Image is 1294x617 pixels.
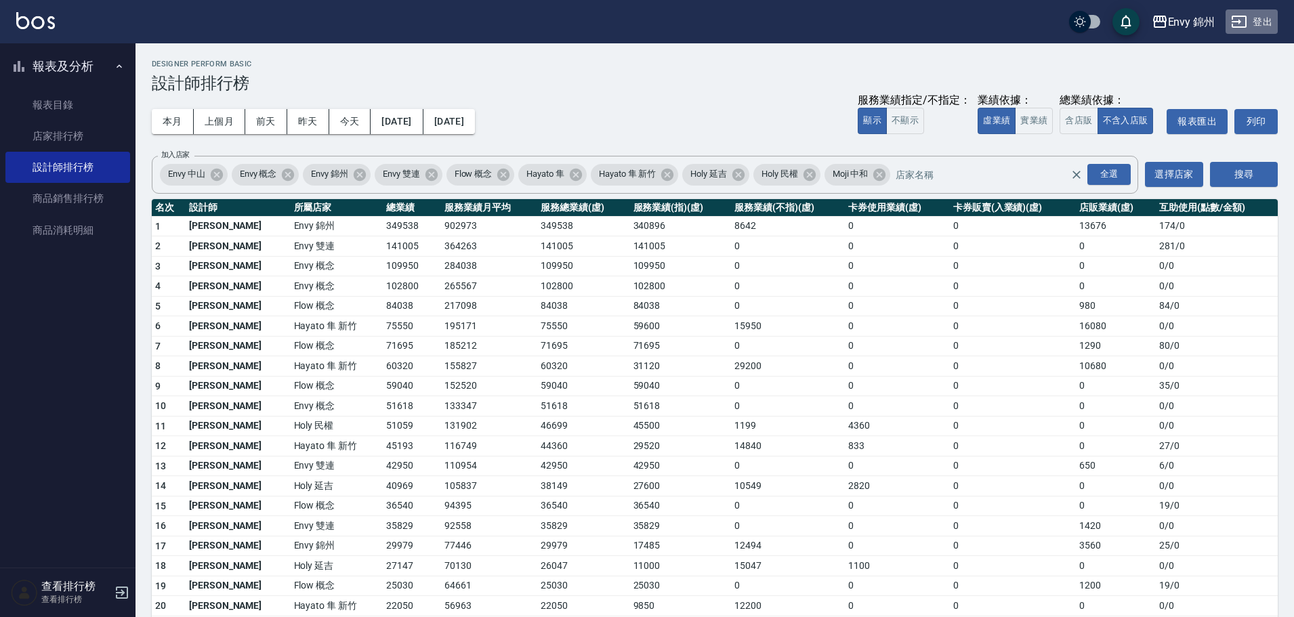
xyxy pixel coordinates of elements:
td: Hayato 隼 新竹 [291,316,383,337]
td: 0 [731,336,845,356]
span: Envy 錦州 [303,167,356,181]
span: Envy 雙連 [375,167,428,181]
td: 0 [1076,416,1156,436]
td: 349538 [537,216,629,236]
button: 列印 [1234,109,1278,134]
td: 0 [845,256,950,276]
td: 36540 [630,496,732,516]
td: 0 [845,276,950,297]
td: 8642 [731,216,845,236]
td: Envy 概念 [291,256,383,276]
td: 0 [950,336,1076,356]
td: 0 [950,496,1076,516]
td: 25 / 0 [1156,536,1278,556]
span: 3 [155,261,161,272]
td: 0 [1076,436,1156,456]
td: 265567 [441,276,537,297]
th: 卡券販賣(入業績)(虛) [950,199,1076,217]
td: 0 [845,396,950,417]
td: 0 [845,456,950,476]
td: 6 / 0 [1156,456,1278,476]
td: 44360 [537,436,629,456]
td: [PERSON_NAME] [186,436,291,456]
td: 27600 [630,476,732,496]
td: 59040 [383,376,441,396]
td: 0 [950,276,1076,297]
td: 25030 [537,576,629,596]
span: 6 [155,320,161,331]
td: 0 / 0 [1156,516,1278,536]
td: 0 [950,456,1076,476]
td: 0 / 0 [1156,356,1278,377]
td: Envy 錦州 [291,216,383,236]
td: [PERSON_NAME] [186,556,291,576]
td: 0 [845,536,950,556]
td: 70130 [441,556,537,576]
td: 0 / 0 [1156,476,1278,496]
td: [PERSON_NAME] [186,376,291,396]
td: 0 [845,316,950,337]
a: 店家排行榜 [5,121,130,152]
td: 0 [731,276,845,297]
td: Envy 概念 [291,396,383,417]
td: 35829 [537,516,629,536]
div: Flow 概念 [446,164,515,186]
button: 不含入店販 [1098,108,1154,134]
td: 17485 [630,536,732,556]
button: 虛業績 [978,108,1016,134]
td: 13676 [1076,216,1156,236]
th: 所屬店家 [291,199,383,217]
td: 11000 [630,556,732,576]
a: 報表匯出 [1167,109,1228,134]
td: 174 / 0 [1156,216,1278,236]
td: [PERSON_NAME] [186,236,291,257]
span: 4 [155,280,161,291]
td: 15950 [731,316,845,337]
td: 281 / 0 [1156,236,1278,257]
img: Person [11,579,38,606]
button: 含店販 [1060,108,1098,134]
div: Moji 中和 [825,164,891,186]
td: [PERSON_NAME] [186,316,291,337]
th: 卡券使用業績(虛) [845,199,950,217]
td: Flow 概念 [291,296,383,316]
td: 64661 [441,576,537,596]
td: 0 [845,356,950,377]
td: 60320 [383,356,441,377]
td: 75550 [537,316,629,337]
td: 0 [950,236,1076,257]
th: 設計師 [186,199,291,217]
td: [PERSON_NAME] [186,296,291,316]
td: 35 / 0 [1156,376,1278,396]
span: Envy 中山 [160,167,213,181]
td: 833 [845,436,950,456]
a: 商品消耗明細 [5,215,130,246]
span: 13 [155,461,167,471]
a: 商品銷售排行榜 [5,183,130,214]
span: 9 [155,381,161,391]
td: 84038 [630,296,732,316]
td: 0 [950,256,1076,276]
td: 59040 [630,376,732,396]
td: [PERSON_NAME] [186,536,291,556]
td: 902973 [441,216,537,236]
td: 77446 [441,536,537,556]
td: 131902 [441,416,537,436]
th: 服務業績月平均 [441,199,537,217]
td: 0 [950,396,1076,417]
div: Hayato 隼 [518,164,587,186]
td: 3560 [1076,536,1156,556]
span: 17 [155,540,167,551]
td: 141005 [630,236,732,257]
button: Clear [1067,165,1086,184]
td: Holy 民權 [291,416,383,436]
td: [PERSON_NAME] [186,416,291,436]
span: 19 [155,580,167,591]
td: 0 [950,296,1076,316]
td: 4360 [845,416,950,436]
h2: Designer Perform Basic [152,60,1278,68]
td: 10549 [731,476,845,496]
td: 0 [731,396,845,417]
td: 0 [1076,256,1156,276]
td: 51618 [383,396,441,417]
